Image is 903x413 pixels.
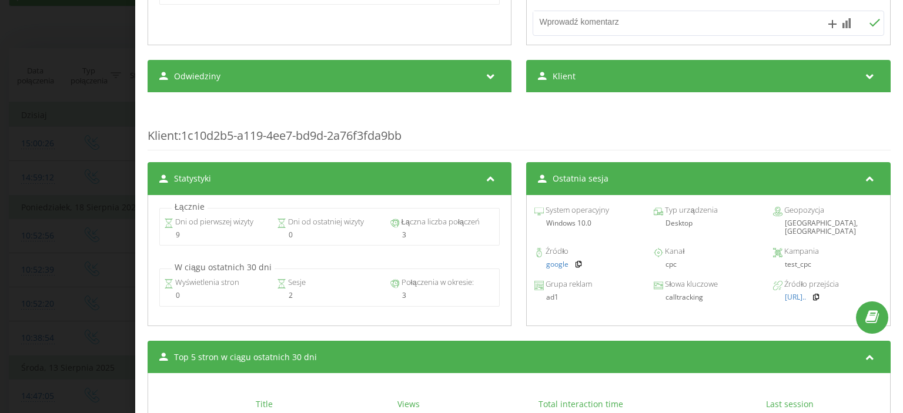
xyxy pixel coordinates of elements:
[547,260,569,268] a: google
[553,173,609,184] span: Ostatnia sesja
[664,204,718,216] span: Typ urządzenia
[173,277,239,288] span: Wyświetlenia stron
[535,219,644,227] div: Windows 10.0
[664,278,718,290] span: Słowa kluczowe
[287,216,364,228] span: Dni od ostatniej wizyty
[172,201,208,213] p: Łącznie
[785,292,807,302] span: [URL]..
[164,231,269,239] div: 9
[544,278,593,290] span: Grupa reklam
[553,70,576,82] span: Klient
[287,277,306,288] span: Sesje
[785,293,807,301] a: [URL]..
[164,291,269,300] div: 0
[535,293,644,301] div: ad1
[664,246,685,257] span: Kanał
[174,351,317,363] span: Top 5 stron w ciągu ostatnich 30 dni
[654,260,763,268] div: cpc
[174,173,211,184] span: Statystyki
[400,277,474,288] span: Połączenia w okresie:
[783,246,820,257] span: Kampania
[783,204,825,216] span: Geopozycja
[148,104,891,150] div: : 1c10d2b5-a119-4ee7-bd9d-2a76f3fda9bb
[544,246,569,257] span: Źródło
[390,231,496,239] div: 3
[654,293,763,301] div: calltracking
[277,291,383,300] div: 2
[172,261,275,273] p: W ciągu ostatnich 30 dni
[148,127,178,143] span: Klient
[544,204,610,216] span: System operacyjny
[783,278,840,290] span: Źródło przejścia
[173,216,253,228] span: Dni od pierwszej wizyty
[277,231,383,239] div: 0
[174,70,220,82] span: Odwiedziny
[774,260,882,268] div: test_cpc
[654,219,763,227] div: Desktop
[774,219,882,236] div: [GEOGRAPHIC_DATA], [GEOGRAPHIC_DATA]
[390,291,496,300] div: 3
[400,216,480,228] span: Łączna liczba połączeń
